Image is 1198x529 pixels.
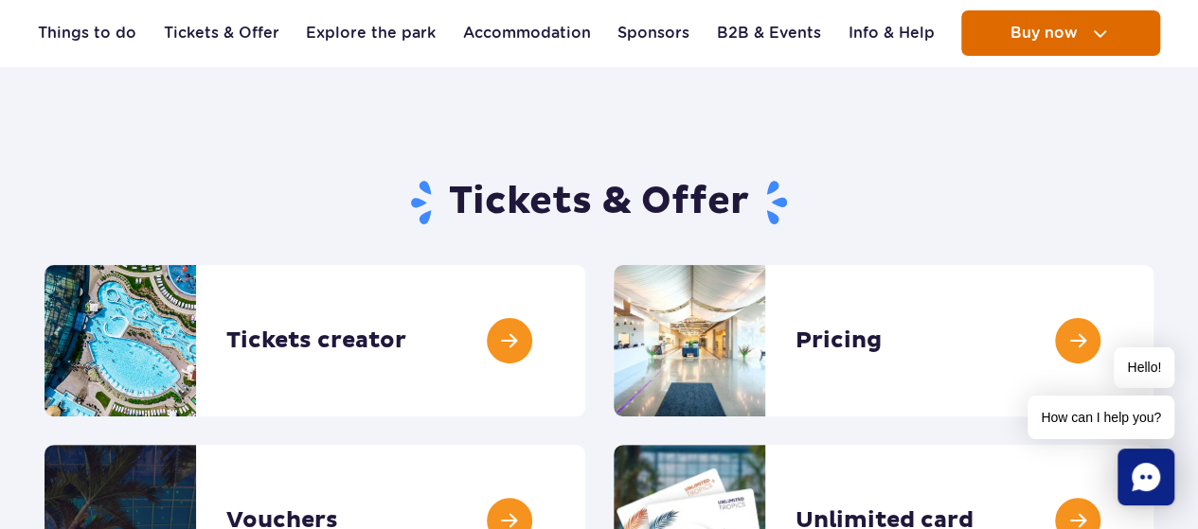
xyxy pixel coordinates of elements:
[1114,347,1174,388] span: Hello!
[717,10,821,56] a: B2B & Events
[45,178,1153,227] h1: Tickets & Offer
[164,10,279,56] a: Tickets & Offer
[1010,25,1077,42] span: Buy now
[38,10,136,56] a: Things to do
[306,10,436,56] a: Explore the park
[617,10,689,56] a: Sponsors
[463,10,591,56] a: Accommodation
[1028,396,1174,439] span: How can I help you?
[961,10,1160,56] button: Buy now
[1118,449,1174,505] div: Chat
[848,10,934,56] a: Info & Help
